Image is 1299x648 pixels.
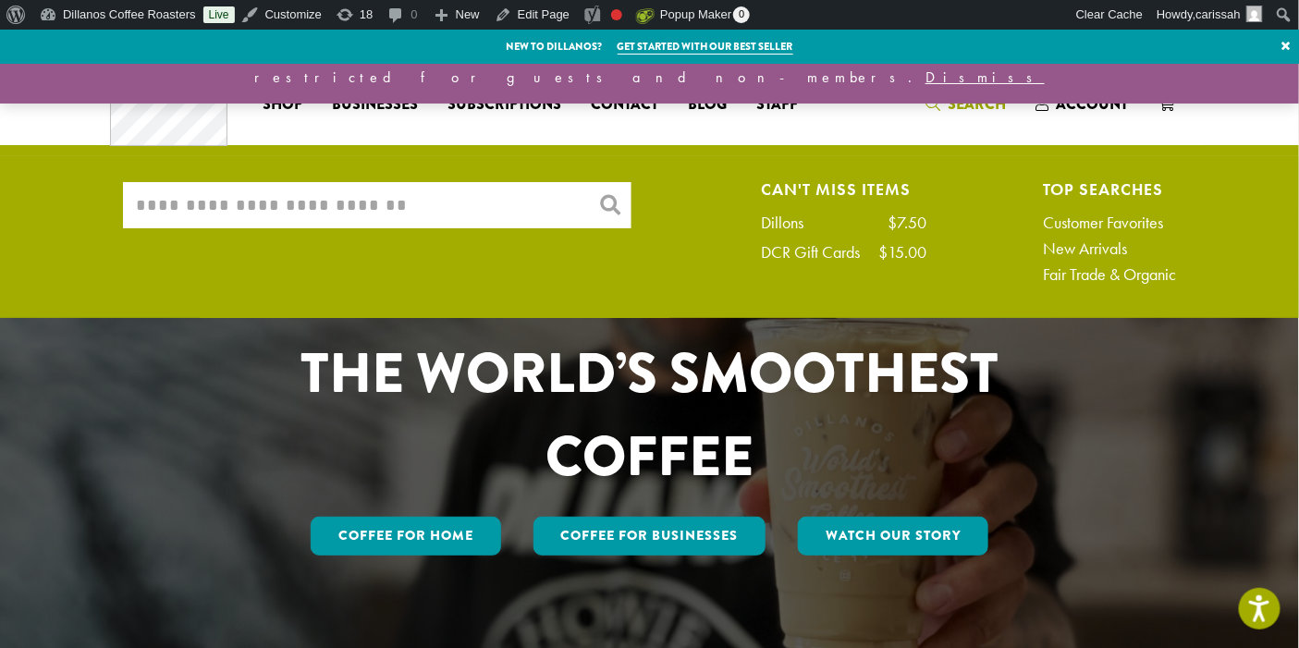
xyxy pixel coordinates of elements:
span: Contact [591,93,658,116]
span: Businesses [332,93,418,116]
a: Coffee For Businesses [533,517,766,556]
h1: CELEBRATING 33 YEARS OF THE WORLD’S SMOOTHEST COFFEE [244,249,1056,498]
span: Blog [688,93,727,116]
div: Dillons [762,214,823,231]
a: Live [203,6,235,23]
a: Dismiss [925,67,1045,87]
a: Watch Our Story [798,517,988,556]
a: Search [911,89,1021,119]
a: × [1274,30,1299,63]
span: Search [948,93,1006,115]
h4: Can't Miss Items [762,182,927,196]
a: Coffee for Home [311,517,501,556]
span: Staff [756,93,798,116]
span: 0 [733,6,750,23]
a: Customer Favorites [1044,214,1177,231]
span: Account [1056,93,1128,115]
span: carissah [1196,7,1241,21]
span: Subscriptions [447,93,561,116]
a: Fair Trade & Organic [1044,266,1177,283]
div: Focus keyphrase not set [611,9,622,20]
a: New Arrivals [1044,240,1177,257]
h4: Top Searches [1044,182,1177,196]
div: $7.50 [888,214,927,231]
a: Staff [741,90,813,119]
a: Shop [248,90,317,119]
div: $15.00 [879,244,927,261]
span: Shop [263,93,302,116]
a: Get started with our best seller [618,39,793,55]
div: DCR Gift Cards [762,244,879,261]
